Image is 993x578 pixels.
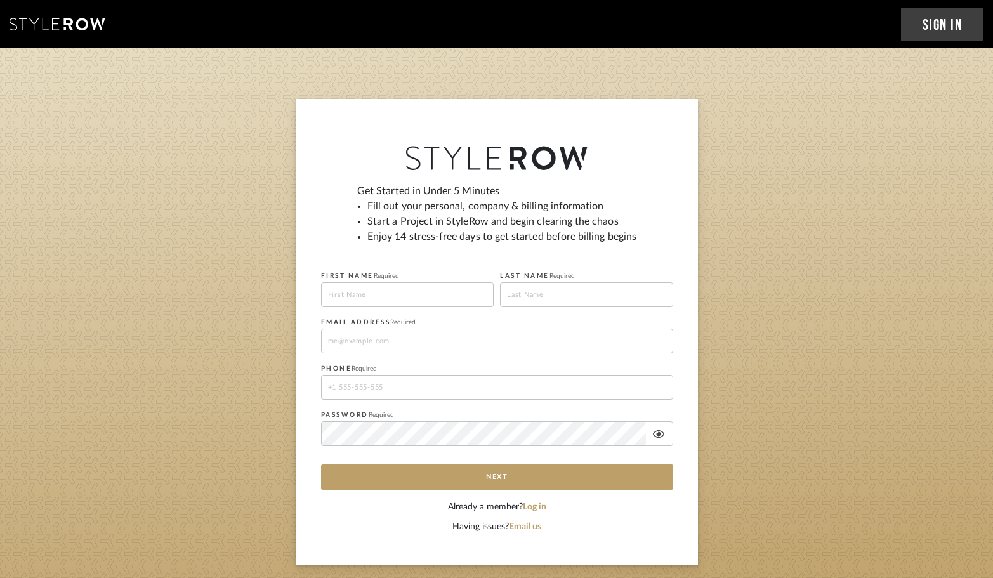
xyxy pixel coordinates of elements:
[321,411,394,419] label: PASSWORD
[321,329,673,353] input: me@example.com
[390,319,416,325] span: Required
[321,501,673,514] div: Already a member?
[367,229,636,244] li: Enjoy 14 stress-free days to get started before billing begins
[321,375,673,400] input: +1 555-555-555
[321,365,378,372] label: PHONE
[352,365,377,372] span: Required
[500,272,575,280] label: LAST NAME
[321,319,416,326] label: EMAIL ADDRESS
[321,282,494,307] input: First Name
[367,214,636,229] li: Start a Project in StyleRow and begin clearing the chaos
[901,8,984,41] a: Sign In
[357,183,636,254] div: Get Started in Under 5 Minutes
[549,273,575,279] span: Required
[369,412,394,418] span: Required
[374,273,399,279] span: Required
[321,272,399,280] label: FIRST NAME
[321,464,673,490] button: Next
[523,501,546,514] button: Log in
[321,520,673,534] div: Having issues?
[509,522,541,531] a: Email us
[367,199,636,214] li: Fill out your personal, company & billing information
[500,282,673,307] input: Last Name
